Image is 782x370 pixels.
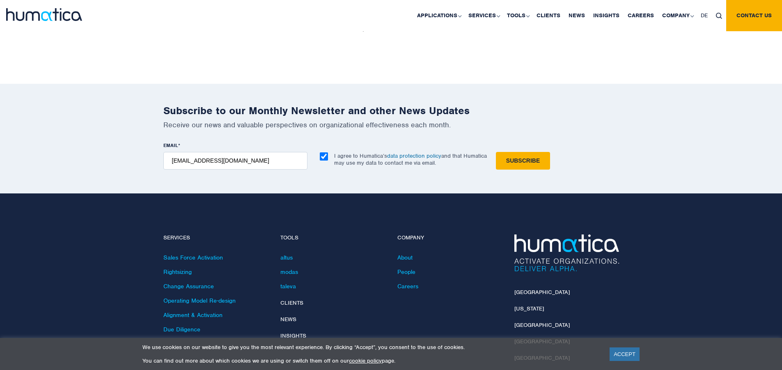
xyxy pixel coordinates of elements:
[163,283,214,290] a: Change Assurance
[280,268,298,276] a: modas
[514,305,544,312] a: [US_STATE]
[280,254,293,261] a: altus
[163,120,619,129] p: Receive our news and valuable perspectives on organizational effectiveness each month.
[701,12,708,19] span: DE
[163,152,307,170] input: name@company.com
[163,311,222,319] a: Alignment & Activation
[397,268,415,276] a: People
[349,357,382,364] a: cookie policy
[6,8,82,21] img: logo
[280,234,385,241] h4: Tools
[280,316,296,323] a: News
[610,347,640,361] a: ACCEPT
[514,234,619,271] img: Humatica
[514,289,570,296] a: [GEOGRAPHIC_DATA]
[280,332,306,339] a: Insights
[387,152,441,159] a: data protection policy
[163,234,268,241] h4: Services
[334,152,487,166] p: I agree to Humatica’s and that Humatica may use my data to contact me via email.
[496,152,550,170] input: Subscribe
[716,13,722,19] img: search_icon
[397,283,418,290] a: Careers
[142,344,599,351] p: We use cookies on our website to give you the most relevant experience. By clicking “Accept”, you...
[397,234,502,241] h4: Company
[280,299,303,306] a: Clients
[397,254,413,261] a: About
[163,254,223,261] a: Sales Force Activation
[280,283,296,290] a: taleva
[163,297,236,304] a: Operating Model Re-design
[163,268,192,276] a: Rightsizing
[142,357,599,364] p: You can find out more about which cookies we are using or switch them off on our page.
[163,104,619,117] h2: Subscribe to our Monthly Newsletter and other News Updates
[163,142,178,149] span: EMAIL
[514,322,570,329] a: [GEOGRAPHIC_DATA]
[320,152,328,161] input: I agree to Humatica’sdata protection policyand that Humatica may use my data to contact me via em...
[163,326,200,333] a: Due Diligence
